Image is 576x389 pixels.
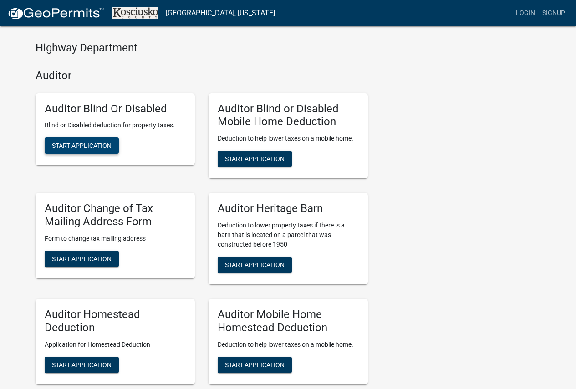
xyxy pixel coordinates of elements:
[52,142,112,149] span: Start Application
[218,202,359,215] h5: Auditor Heritage Barn
[218,102,359,129] h5: Auditor Blind or Disabled Mobile Home Deduction
[36,69,368,82] h4: Auditor
[45,202,186,228] h5: Auditor Change of Tax Mailing Address Form
[166,5,275,21] a: [GEOGRAPHIC_DATA], [US_STATE]
[225,361,285,368] span: Start Application
[52,255,112,262] span: Start Application
[45,137,119,154] button: Start Application
[218,221,359,249] p: Deduction to lower property taxes if there is a barn that is located on a parcel that was constru...
[45,234,186,243] p: Form to change tax mailing address
[218,257,292,273] button: Start Application
[512,5,539,22] a: Login
[218,134,359,143] p: Deduction to help lower taxes on a mobile home.
[218,151,292,167] button: Start Application
[225,155,285,162] span: Start Application
[45,102,186,116] h5: Auditor Blind Or Disabled
[218,357,292,373] button: Start Application
[36,41,368,55] h4: Highway Department
[45,340,186,349] p: Application for Homestead Deduction
[218,308,359,334] h5: Auditor Mobile Home Homestead Deduction
[218,340,359,349] p: Deduction to help lower taxes on a mobile home.
[112,7,158,19] img: Kosciusko County, Indiana
[45,308,186,334] h5: Auditor Homestead Deduction
[45,357,119,373] button: Start Application
[45,121,186,130] p: Blind or Disabled deduction for property taxes.
[225,261,285,268] span: Start Application
[539,5,569,22] a: Signup
[52,361,112,368] span: Start Application
[45,251,119,267] button: Start Application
